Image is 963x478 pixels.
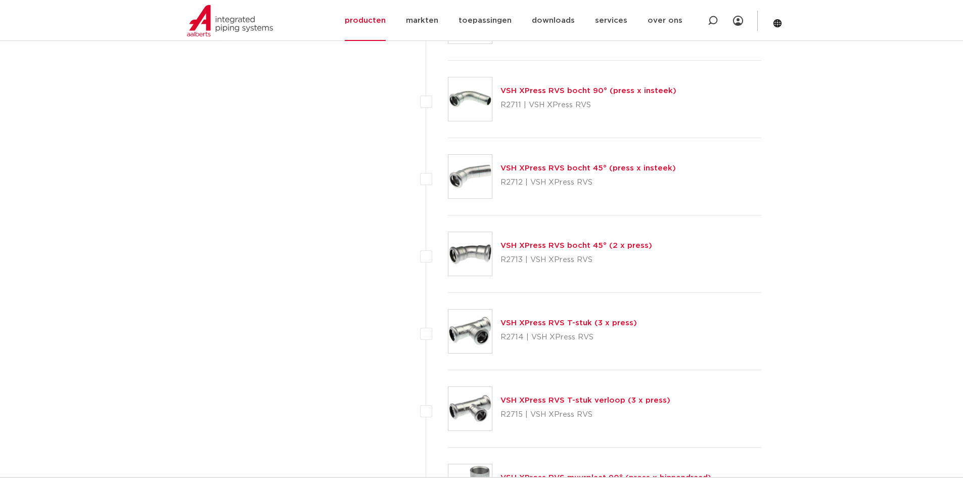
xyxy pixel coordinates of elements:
[500,175,676,191] p: R2712 | VSH XPress RVS
[500,242,652,249] a: VSH XPress RVS bocht 45° (2 x press)
[448,310,492,353] img: Thumbnail for VSH XPress RVS T-stuk (3 x press)
[500,97,676,113] p: R2711 | VSH XPress RVS
[500,164,676,172] a: VSH XPress RVS bocht 45° (press x insteek)
[500,252,652,268] p: R2713 | VSH XPress RVS
[500,319,637,327] a: VSH XPress RVS T-stuk (3 x press)
[500,329,637,345] p: R2714 | VSH XPress RVS
[448,155,492,198] img: Thumbnail for VSH XPress RVS bocht 45° (press x insteek)
[500,407,670,423] p: R2715 | VSH XPress RVS
[448,232,492,276] img: Thumbnail for VSH XPress RVS bocht 45° (2 x press)
[500,87,676,95] a: VSH XPress RVS bocht 90° (press x insteek)
[448,387,492,430] img: Thumbnail for VSH XPress RVS T-stuk verloop (3 x press)
[500,397,670,404] a: VSH XPress RVS T-stuk verloop (3 x press)
[448,77,492,121] img: Thumbnail for VSH XPress RVS bocht 90° (press x insteek)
